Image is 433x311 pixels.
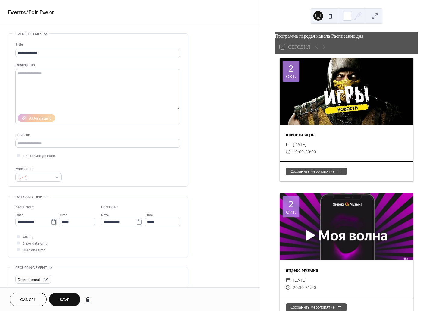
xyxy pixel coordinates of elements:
[18,276,40,283] span: Do not repeat
[23,247,45,253] span: Hide end time
[304,148,305,155] span: -
[15,212,24,218] span: Date
[286,168,347,175] button: Сохранить мероприятие
[275,32,418,39] div: Программа передач канала Расписание дня
[20,297,36,303] span: Cancel
[145,212,153,218] span: Time
[305,148,316,155] span: 20:00
[10,293,47,306] button: Cancel
[101,204,118,210] div: End date
[305,284,316,291] span: 21:30
[23,153,56,159] span: Link to Google Maps
[304,284,305,291] span: -
[280,266,413,274] div: яндекс музыка
[286,148,290,155] div: ​
[15,41,179,48] div: Title
[15,265,47,271] span: Recurring event
[286,284,290,291] div: ​
[286,210,296,214] div: окт.
[288,199,293,209] div: 2
[23,240,47,247] span: Show date only
[15,31,42,37] span: Event details
[293,284,304,291] span: 20:30
[286,141,290,148] div: ​
[15,166,61,172] div: Event color
[15,194,42,200] span: Date and time
[23,234,33,240] span: All day
[15,62,179,68] div: Description
[26,7,54,18] span: / Edit Event
[8,7,26,18] a: Events
[286,277,290,284] div: ​
[101,212,109,218] span: Date
[59,212,67,218] span: Time
[288,64,293,73] div: 2
[49,293,80,306] button: Save
[60,297,70,303] span: Save
[280,131,413,138] div: новости игры
[286,74,296,79] div: окт.
[293,148,304,155] span: 19:00
[293,141,306,148] span: [DATE]
[293,277,306,284] span: [DATE]
[15,132,179,138] div: Location
[15,204,34,210] div: Start date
